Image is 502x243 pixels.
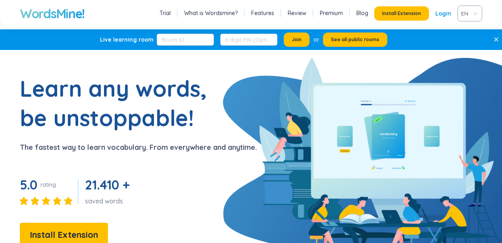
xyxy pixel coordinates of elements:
button: Join [284,33,310,47]
span: Join [292,36,302,43]
a: Install Extension [20,232,108,239]
a: Blog [356,9,368,17]
p: The fastest way to learn vocabulary. From everywhere and anytime. [20,142,257,153]
button: See all public rooms [323,33,387,47]
a: Features [251,9,274,17]
a: Review [288,9,306,17]
div: saved words [85,197,133,205]
span: 5.0 [20,177,37,193]
span: See all public rooms [331,36,379,43]
button: Install Extension [374,6,429,21]
a: Trial [160,9,171,17]
span: VIE [461,8,475,19]
a: WordsMine! [20,6,85,21]
div: rating [40,181,56,189]
div: or [314,35,319,44]
input: 6-digit PIN (Optional) [220,34,277,46]
a: Login [435,6,451,21]
a: What is Wordsmine? [184,9,238,17]
span: Install Extension [382,10,421,17]
span: Install Extension [30,228,98,242]
div: Live learning room [100,36,154,44]
input: Room ID [157,34,214,46]
span: 21.410 + [85,177,129,193]
h1: Learn any words, be unstoppable! [20,74,218,132]
a: Premium [320,9,343,17]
